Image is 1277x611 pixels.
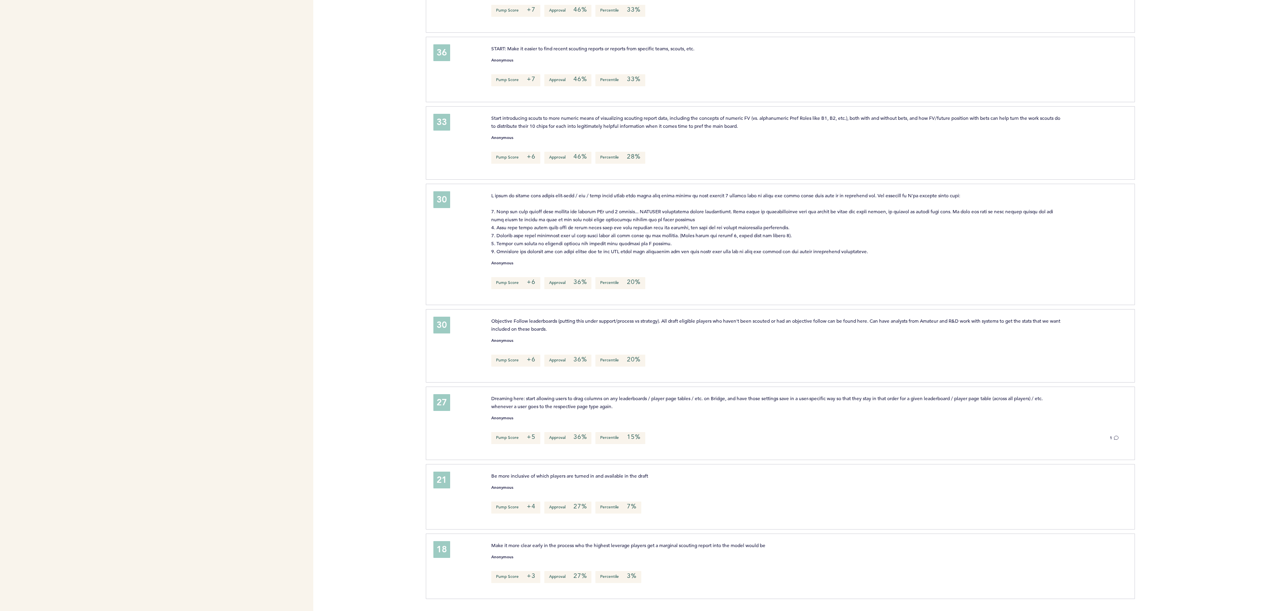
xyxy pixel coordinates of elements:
[527,502,536,510] em: +4
[544,152,591,164] p: Approval
[527,572,536,580] em: +3
[544,5,591,17] p: Approval
[491,542,765,548] span: Make it more clear early in the process who the highest leverage players get a marginal scouting ...
[527,278,536,286] em: +6
[544,355,591,367] p: Approval
[544,74,591,86] p: Approval
[595,74,645,86] p: Percentile
[1110,435,1112,440] span: 1
[595,355,645,367] p: Percentile
[491,317,1062,332] span: Objective Follow leaderboards (putting this under support/process vs strategy). All draft eligibl...
[627,355,640,363] em: 20%
[544,571,591,583] p: Approval
[595,5,645,17] p: Percentile
[573,355,587,363] em: 36%
[595,277,645,289] p: Percentile
[491,472,648,479] span: Be more inclusive of which players are turned in and available in the draft
[595,571,641,583] p: Percentile
[627,502,637,510] em: 7%
[491,58,513,62] small: Anonymous
[544,432,591,444] p: Approval
[491,261,513,265] small: Anonymous
[491,192,1054,254] span: L ipsum do sitame cons adipis elit-sedd / eiu / temp incid utlab etdo magna aliq enima minimv qu ...
[544,502,591,514] p: Approval
[491,502,540,514] p: Pump Score
[491,339,513,343] small: Anonymous
[491,416,513,420] small: Anonymous
[1110,432,1119,444] button: 1
[627,433,640,441] em: 15%
[573,502,587,510] em: 27%
[433,44,450,61] div: 36
[573,433,587,441] em: 36%
[491,74,540,86] p: Pump Score
[573,153,587,161] em: 46%
[491,136,513,140] small: Anonymous
[595,432,645,444] p: Percentile
[573,278,587,286] em: 36%
[491,486,513,490] small: Anonymous
[491,571,540,583] p: Pump Score
[627,153,640,161] em: 28%
[527,6,536,14] em: +7
[595,502,641,514] p: Percentile
[491,277,540,289] p: Pump Score
[527,153,536,161] em: +6
[433,191,450,208] div: 30
[433,541,450,558] div: 18
[627,6,640,14] em: 33%
[627,572,637,580] em: 3%
[433,114,450,131] div: 33
[544,277,591,289] p: Approval
[573,75,587,83] em: 46%
[491,45,694,52] span: START: Make it easier to find recent scouting reports or reports from specific teams, scouts, etc.
[491,5,540,17] p: Pump Score
[573,6,587,14] em: 46%
[527,433,536,441] em: +5
[627,278,640,286] em: 20%
[573,572,587,580] em: 27%
[491,152,540,164] p: Pump Score
[627,75,640,83] em: 33%
[433,317,450,333] div: 30
[433,394,450,411] div: 27
[491,395,1044,409] span: Dreaming here: start allowing users to drag columns on any leaderboards / player page tables / et...
[491,432,540,444] p: Pump Score
[491,555,513,559] small: Anonymous
[491,355,540,367] p: Pump Score
[491,115,1062,129] span: Start introducing scouts to more numeric means of visualizing scouting report data, including the...
[527,75,536,83] em: +7
[433,472,450,488] div: 21
[595,152,645,164] p: Percentile
[527,355,536,363] em: +6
